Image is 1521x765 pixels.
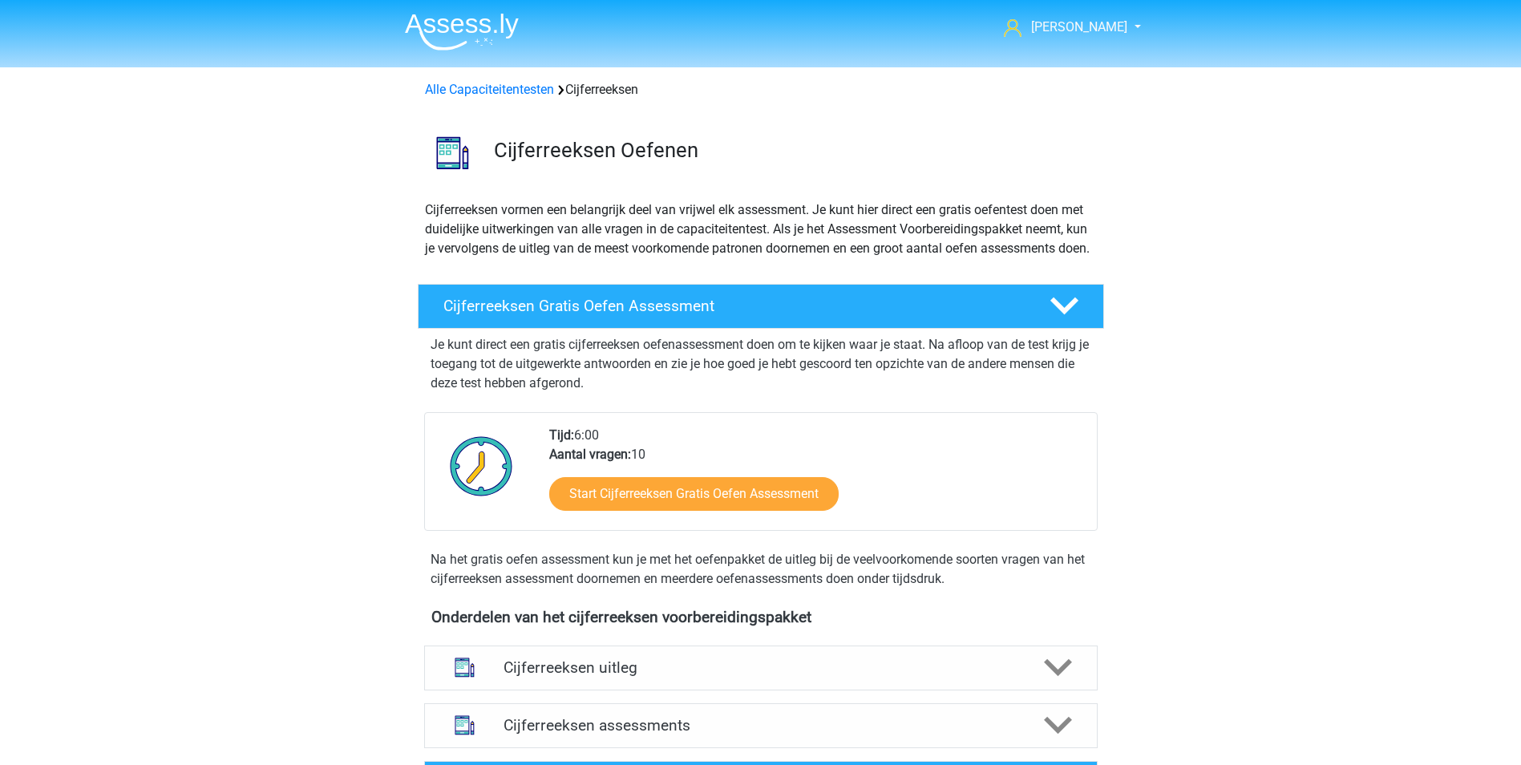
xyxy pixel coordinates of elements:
[431,608,1090,626] h4: Onderdelen van het cijferreeksen voorbereidingspakket
[441,426,522,506] img: Klok
[419,80,1103,99] div: Cijferreeksen
[411,284,1110,329] a: Cijferreeksen Gratis Oefen Assessment
[418,703,1104,748] a: assessments Cijferreeksen assessments
[425,200,1097,258] p: Cijferreeksen vormen een belangrijk deel van vrijwel elk assessment. Je kunt hier direct een grat...
[504,716,1018,735] h4: Cijferreeksen assessments
[494,138,1091,163] h3: Cijferreeksen Oefenen
[443,297,1024,315] h4: Cijferreeksen Gratis Oefen Assessment
[418,646,1104,690] a: uitleg Cijferreeksen uitleg
[431,335,1091,393] p: Je kunt direct een gratis cijferreeksen oefenassessment doen om te kijken waar je staat. Na afloo...
[537,426,1096,530] div: 6:00 10
[504,658,1018,677] h4: Cijferreeksen uitleg
[444,705,485,746] img: cijferreeksen assessments
[419,119,487,187] img: cijferreeksen
[1031,19,1127,34] span: [PERSON_NAME]
[444,647,485,688] img: cijferreeksen uitleg
[424,550,1098,589] div: Na het gratis oefen assessment kun je met het oefenpakket de uitleg bij de veelvoorkomende soorte...
[997,18,1129,37] a: [PERSON_NAME]
[425,82,554,97] a: Alle Capaciteitentesten
[549,447,631,462] b: Aantal vragen:
[405,13,519,51] img: Assessly
[549,477,839,511] a: Start Cijferreeksen Gratis Oefen Assessment
[549,427,574,443] b: Tijd:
